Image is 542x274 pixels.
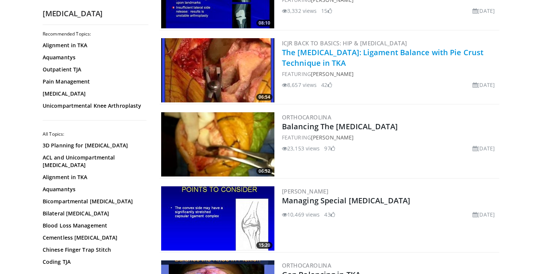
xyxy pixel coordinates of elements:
a: Managing Special [MEDICAL_DATA] [282,195,410,206]
a: Balancing The [MEDICAL_DATA] [282,121,398,132]
a: [PERSON_NAME] [282,187,328,195]
a: OrthoCarolina [282,113,331,121]
li: 3,332 views [282,7,317,15]
a: Alignment in TKA [43,173,145,181]
li: [DATE] [473,7,495,15]
li: 23,153 views [282,144,320,152]
a: ICJR Back to Basics: Hip & [MEDICAL_DATA] [282,39,407,47]
li: 43 [324,211,335,218]
li: [DATE] [473,81,495,89]
li: 42 [321,81,332,89]
a: 06:52 [161,112,274,176]
a: Unicompartmental Knee Arthroplasty [43,102,145,110]
a: 3D Planning for [MEDICAL_DATA] [43,142,145,149]
img: 253110_0000_1.png.300x170_q85_crop-smart_upscale.jpg [161,186,274,251]
a: 06:54 [161,38,274,102]
li: [DATE] [473,144,495,152]
a: [MEDICAL_DATA] [43,90,145,98]
div: FEATURING [282,133,498,141]
span: 08:10 [256,20,273,26]
div: FEATURING [282,70,498,78]
a: ACL and Unicompartmental [MEDICAL_DATA] [43,154,145,169]
li: 15 [321,7,332,15]
li: 97 [324,144,335,152]
h2: Recommended Topics: [43,31,146,37]
a: Bilateral [MEDICAL_DATA] [43,210,145,217]
a: The [MEDICAL_DATA]: Ligament Balance with Pie Crust Technique in TKA [282,47,483,68]
span: 06:52 [256,168,273,175]
a: Bicompartmental [MEDICAL_DATA] [43,198,145,205]
a: [PERSON_NAME] [311,70,354,77]
a: Coding TJA [43,258,145,266]
a: Alignment in TKA [43,42,145,49]
a: Outpatient TJA [43,66,145,73]
a: Pain Management [43,78,145,85]
h2: [MEDICAL_DATA] [43,9,148,19]
img: 294545_0002_1.png.300x170_q85_crop-smart_upscale.jpg [161,38,274,102]
span: 06:54 [256,94,273,101]
h2: All Topics: [43,131,146,137]
span: 15:20 [256,242,273,249]
li: 10,469 views [282,211,320,218]
a: Aquamantys [43,54,145,61]
a: Cementless [MEDICAL_DATA] [43,234,145,241]
a: Chinese Finger Trap Stitch [43,246,145,254]
a: 15:20 [161,186,274,251]
a: [PERSON_NAME] [311,134,354,141]
img: 275545_0002_1.png.300x170_q85_crop-smart_upscale.jpg [161,112,274,176]
a: OrthoCarolina [282,262,331,269]
li: [DATE] [473,211,495,218]
a: Blood Loss Management [43,222,145,229]
li: 8,657 views [282,81,317,89]
a: Aquamantys [43,186,145,193]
